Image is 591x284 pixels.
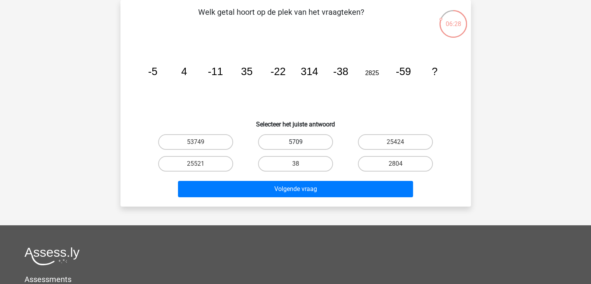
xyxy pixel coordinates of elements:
label: 53749 [158,134,233,150]
button: Volgende vraag [178,181,413,197]
tspan: 2825 [365,69,379,76]
label: 25424 [358,134,433,150]
img: Assessly logo [24,247,80,265]
tspan: -11 [208,66,223,77]
tspan: 314 [300,66,318,77]
p: Welk getal hoort op de plek van het vraagteken? [133,6,429,30]
tspan: 35 [241,66,253,77]
tspan: -22 [270,66,286,77]
label: 2804 [358,156,433,172]
tspan: -5 [148,66,157,77]
label: 25521 [158,156,233,172]
tspan: ? [432,66,438,77]
tspan: 4 [181,66,187,77]
h5: Assessments [24,275,567,284]
label: 5709 [258,134,333,150]
tspan: -59 [396,66,411,77]
label: 38 [258,156,333,172]
h6: Selecteer het juiste antwoord [133,114,459,128]
tspan: -38 [333,66,348,77]
div: 06:28 [439,9,468,29]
